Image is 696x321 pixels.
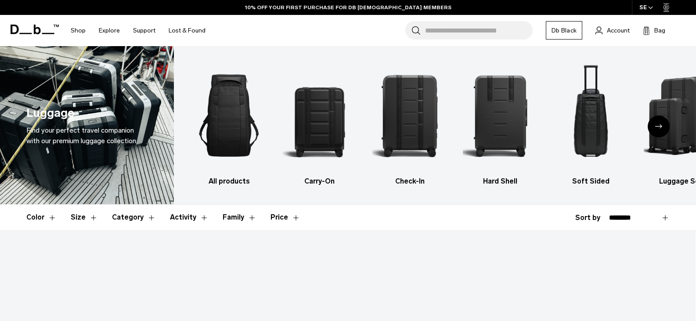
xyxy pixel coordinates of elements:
a: Db Soft Sided [553,59,628,187]
h3: Hard Shell [463,176,538,187]
button: Toggle Filter [71,205,98,230]
span: Find your perfect travel companion with our premium luggage collection. [26,126,137,145]
div: Next slide [648,115,670,137]
h3: Check-In [372,176,447,187]
a: Shop [71,15,86,46]
h3: Carry-On [282,176,357,187]
button: Toggle Price [270,205,300,230]
button: Toggle Filter [112,205,156,230]
button: Toggle Filter [170,205,209,230]
img: Db [553,59,628,172]
span: Bag [654,26,665,35]
h1: Luggage [26,104,74,122]
h3: Soft Sided [553,176,628,187]
li: 1 / 6 [191,59,267,187]
a: Support [133,15,155,46]
img: Db [463,59,538,172]
img: Db [282,59,357,172]
a: Account [595,25,630,36]
a: Db Check-In [372,59,447,187]
li: 3 / 6 [372,59,447,187]
li: 2 / 6 [282,59,357,187]
button: Bag [643,25,665,36]
img: Db [191,59,267,172]
a: Db All products [191,59,267,187]
a: 10% OFF YOUR FIRST PURCHASE FOR DB [DEMOGRAPHIC_DATA] MEMBERS [245,4,451,11]
a: Lost & Found [169,15,206,46]
span: Account [607,26,630,35]
li: 5 / 6 [553,59,628,187]
li: 4 / 6 [463,59,538,187]
button: Toggle Filter [26,205,57,230]
a: Db Black [546,21,582,40]
a: Db Hard Shell [463,59,538,187]
a: Db Carry-On [282,59,357,187]
a: Explore [99,15,120,46]
nav: Main Navigation [64,15,212,46]
img: Db [372,59,447,172]
h3: All products [191,176,267,187]
button: Toggle Filter [223,205,256,230]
